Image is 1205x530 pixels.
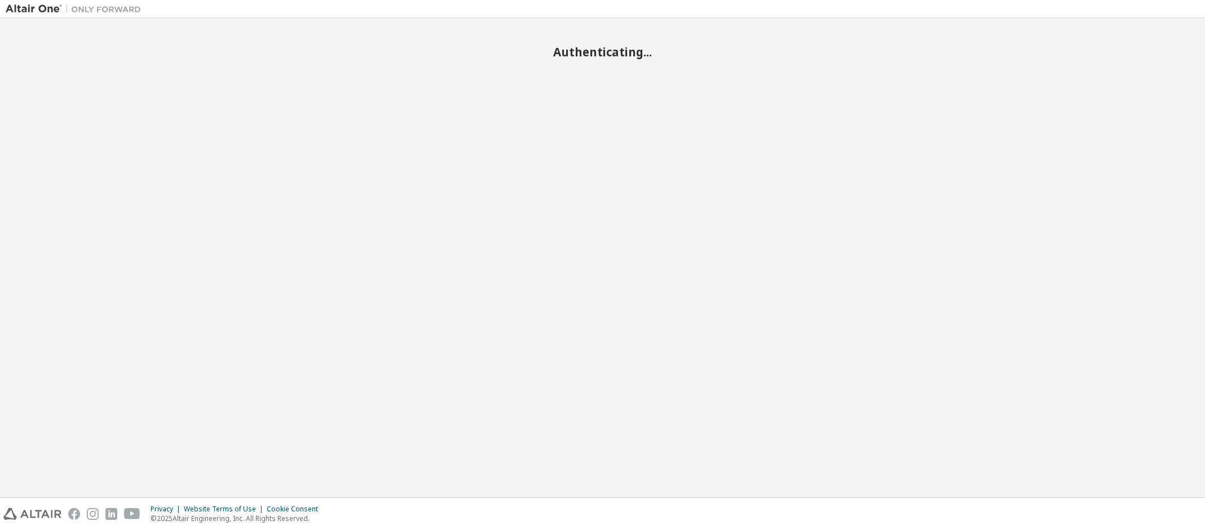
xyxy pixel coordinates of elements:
[105,508,117,520] img: linkedin.svg
[151,514,325,523] p: © 2025 Altair Engineering, Inc. All Rights Reserved.
[3,508,61,520] img: altair_logo.svg
[124,508,140,520] img: youtube.svg
[151,505,184,514] div: Privacy
[184,505,267,514] div: Website Terms of Use
[267,505,325,514] div: Cookie Consent
[87,508,99,520] img: instagram.svg
[6,3,147,15] img: Altair One
[6,45,1199,59] h2: Authenticating...
[68,508,80,520] img: facebook.svg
